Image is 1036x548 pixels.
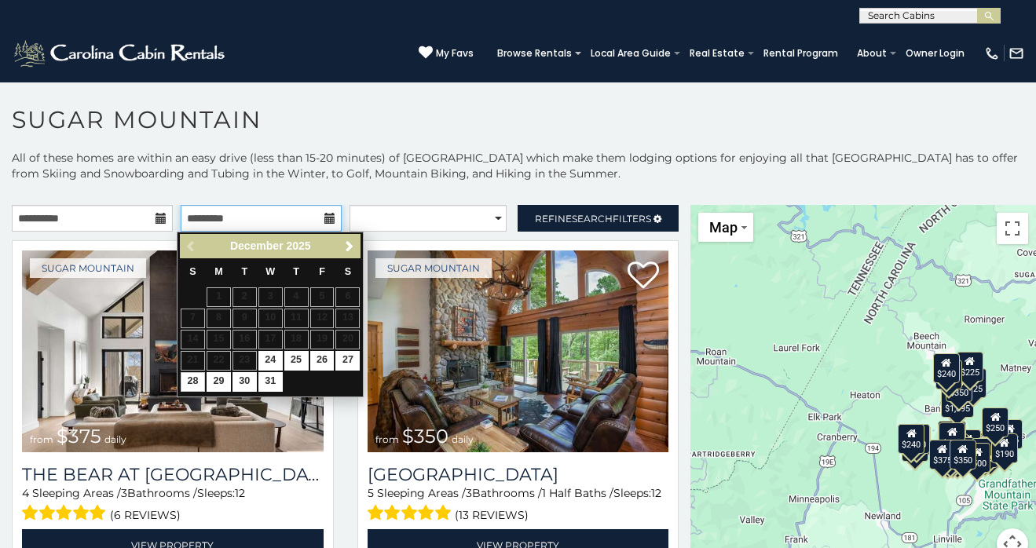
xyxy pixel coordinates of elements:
span: Monday [214,266,223,277]
span: December [230,239,284,252]
span: 12 [651,486,661,500]
a: Rental Program [756,42,846,64]
img: White-1-2.png [12,38,229,69]
span: 12 [235,486,245,500]
span: Map [709,219,738,236]
span: Tuesday [241,266,247,277]
h3: The Bear At Sugar Mountain [22,464,324,485]
span: 4 [22,486,29,500]
span: Next [343,240,356,253]
a: Real Estate [682,42,752,64]
span: $350 [402,425,448,448]
span: Thursday [293,266,299,277]
span: 5 [368,486,374,500]
div: $155 [997,419,1023,449]
a: 29 [207,372,231,392]
span: from [375,433,399,445]
span: Search [572,213,613,225]
button: Change map style [698,213,753,242]
img: The Bear At Sugar Mountain [22,250,324,452]
a: The Bear At Sugar Mountain from $375 daily [22,250,324,452]
span: My Favs [436,46,474,60]
a: Local Area Guide [583,42,679,64]
span: Sunday [189,266,196,277]
span: daily [104,433,126,445]
span: 1 Half Baths / [542,486,613,500]
a: 31 [258,372,283,392]
span: daily [452,433,474,445]
a: 27 [335,351,360,371]
span: 3 [466,486,472,500]
div: $240 [933,353,960,383]
div: $300 [939,422,965,452]
a: Sugar Mountain [375,258,492,278]
a: RefineSearchFilters [518,205,679,232]
div: $500 [965,443,991,473]
div: $195 [972,438,999,468]
div: $190 [991,433,1018,463]
span: 2025 [286,239,310,252]
a: [GEOGRAPHIC_DATA] [368,464,669,485]
a: 25 [284,351,309,371]
span: (6 reviews) [110,505,181,525]
a: 30 [232,372,257,392]
img: Grouse Moor Lodge [368,250,669,452]
a: My Favs [419,46,474,61]
h3: Grouse Moor Lodge [368,464,669,485]
div: $190 [939,421,965,451]
span: Saturday [345,266,351,277]
div: $375 [929,440,956,469]
div: $250 [982,407,1009,437]
img: mail-regular-white.png [1009,46,1024,61]
span: 3 [121,486,127,500]
div: Sleeping Areas / Bathrooms / Sleeps: [22,485,324,525]
div: $125 [961,368,987,398]
a: Browse Rentals [489,42,580,64]
span: (13 reviews) [455,505,529,525]
span: $375 [57,425,101,448]
a: Add to favorites [628,260,659,293]
button: Toggle fullscreen view [997,213,1028,244]
a: 24 [258,351,283,371]
img: phone-regular-white.png [984,46,1000,61]
div: $350 [950,440,976,469]
div: $200 [954,429,981,459]
div: $1,095 [941,388,974,418]
span: Friday [319,266,325,277]
a: Next [339,236,359,256]
a: About [849,42,895,64]
div: Sleeping Areas / Bathrooms / Sleeps: [368,485,669,525]
a: Sugar Mountain [30,258,146,278]
span: Refine Filters [535,213,651,225]
a: 28 [181,372,205,392]
div: $225 [957,352,983,382]
span: Wednesday [265,266,275,277]
a: Grouse Moor Lodge from $350 daily [368,250,669,452]
div: $240 [898,424,924,454]
a: Owner Login [898,42,972,64]
span: from [30,433,53,445]
a: 26 [310,351,335,371]
a: The Bear At [GEOGRAPHIC_DATA] [22,464,324,485]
